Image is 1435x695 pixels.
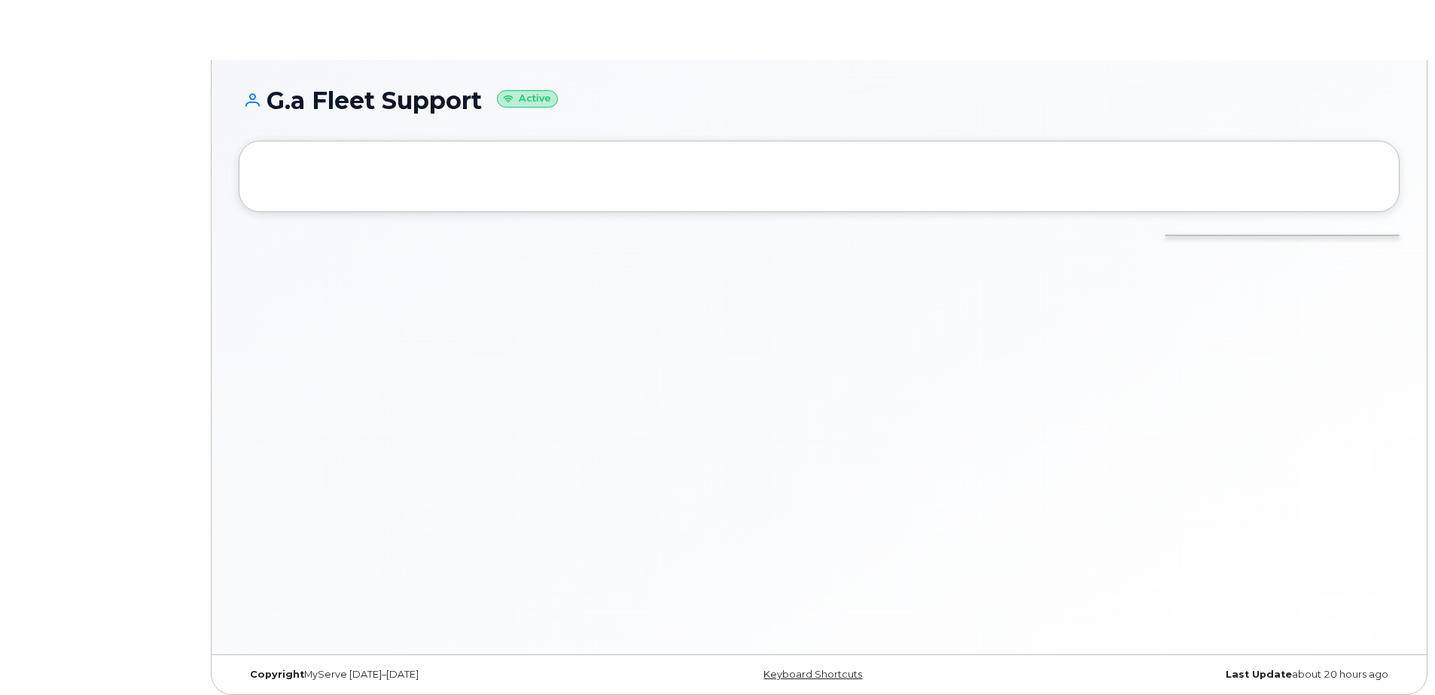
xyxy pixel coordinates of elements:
strong: Last Update [1226,669,1292,680]
a: Keyboard Shortcuts [763,669,862,680]
strong: Copyright [250,669,304,680]
div: MyServe [DATE]–[DATE] [239,669,626,681]
h1: G.a Fleet Support [239,87,1400,114]
div: about 20 hours ago [1013,669,1400,681]
small: Active [497,90,558,108]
